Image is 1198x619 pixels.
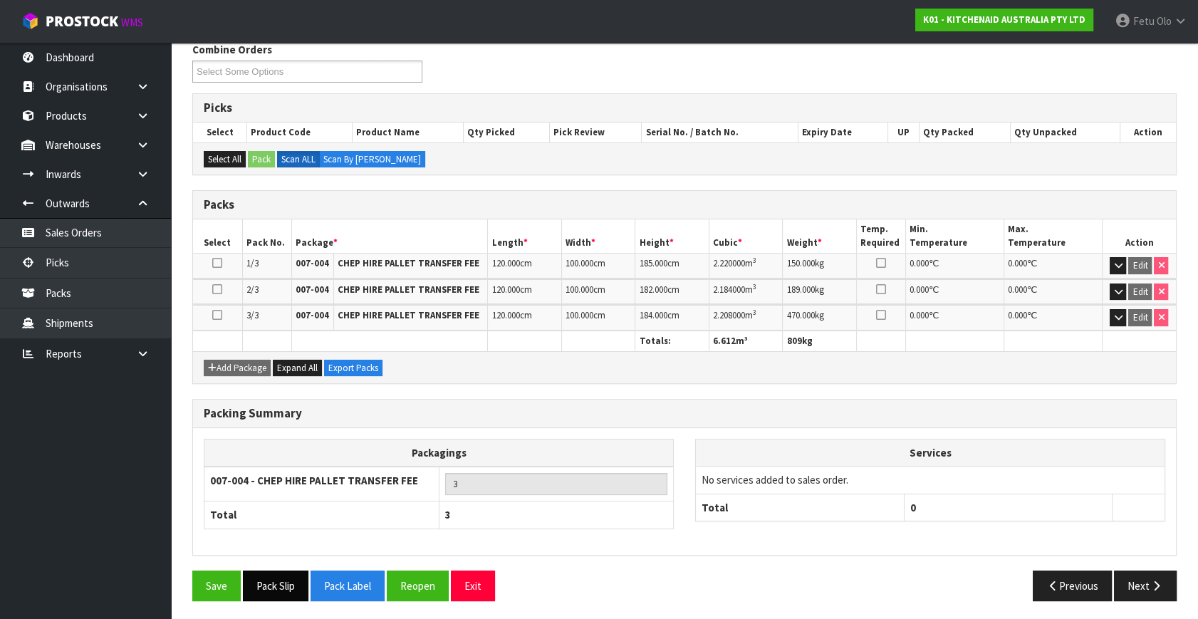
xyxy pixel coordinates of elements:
[121,16,143,29] small: WMS
[242,219,291,253] th: Pack No.
[210,474,418,487] strong: 007-004 - CHEP HIRE PALLET TRANSFER FEE
[642,123,798,142] th: Serial No. / Batch No.
[192,31,1177,612] span: Pack
[204,360,271,377] button: Add Package
[1010,123,1120,142] th: Qty Unpacked
[786,309,814,321] span: 470.000
[1120,123,1176,142] th: Action
[46,12,118,31] span: ProStock
[319,151,425,168] label: Scan By [PERSON_NAME]
[296,309,329,321] strong: 007-004
[1128,284,1152,301] button: Edit
[193,219,242,253] th: Select
[273,360,322,377] button: Expand All
[753,256,756,265] sup: 3
[491,284,519,296] span: 120.000
[635,219,709,253] th: Height
[709,279,783,304] td: m
[338,257,479,269] strong: CHEP HIRE PALLET TRANSFER FEE
[639,257,667,269] span: 185.000
[246,284,259,296] span: 2/3
[445,508,451,521] span: 3
[566,257,593,269] span: 100.000
[696,467,1165,494] td: No services added to sales order.
[277,151,320,168] label: Scan ALL
[713,309,745,321] span: 2.208000
[639,309,667,321] span: 184.000
[491,309,519,321] span: 120.000
[635,254,709,279] td: cm
[247,123,353,142] th: Product Code
[561,254,635,279] td: cm
[786,335,801,347] span: 809
[246,309,259,321] span: 3/3
[204,101,1165,115] h3: Picks
[561,279,635,304] td: cm
[324,360,382,377] button: Export Packs
[488,279,562,304] td: cm
[248,151,275,168] button: Pack
[910,501,916,514] span: 0
[204,407,1165,420] h3: Packing Summary
[1133,14,1155,28] span: Fetu
[635,331,709,351] th: Totals:
[352,123,463,142] th: Product Name
[204,501,439,529] th: Total
[387,571,449,601] button: Reopen
[1128,309,1152,326] button: Edit
[1157,14,1172,28] span: Olo
[204,151,246,168] button: Select All
[1128,257,1152,274] button: Edit
[1004,219,1102,253] th: Max. Temperature
[798,123,888,142] th: Expiry Date
[635,279,709,304] td: cm
[566,309,593,321] span: 100.000
[713,284,745,296] span: 2.184000
[639,284,667,296] span: 182.000
[709,219,783,253] th: Cubic
[713,335,736,347] span: 6.612
[21,12,39,30] img: cube-alt.png
[709,254,783,279] td: m
[696,439,1165,467] th: Services
[1008,309,1027,321] span: 0.000
[753,308,756,317] sup: 3
[786,284,814,296] span: 189.000
[783,331,857,351] th: kg
[192,42,272,57] label: Combine Orders
[888,123,920,142] th: UP
[491,257,519,269] span: 120.000
[910,284,929,296] span: 0.000
[905,219,1004,253] th: Min. Temperature
[296,284,329,296] strong: 007-004
[463,123,549,142] th: Qty Picked
[488,219,562,253] th: Length
[753,282,756,291] sup: 3
[561,305,635,330] td: cm
[296,257,329,269] strong: 007-004
[915,9,1093,31] a: K01 - KITCHENAID AUSTRALIA PTY LTD
[566,284,593,296] span: 100.000
[709,331,783,351] th: m³
[451,571,495,601] button: Exit
[786,257,814,269] span: 150.000
[696,494,904,521] th: Total
[783,305,857,330] td: kg
[1004,305,1102,330] td: ℃
[488,305,562,330] td: cm
[1114,571,1177,601] button: Next
[243,571,308,601] button: Pack Slip
[1102,219,1176,253] th: Action
[783,279,857,304] td: kg
[905,305,1004,330] td: ℃
[311,571,385,601] button: Pack Label
[1004,254,1102,279] td: ℃
[192,571,241,601] button: Save
[923,14,1085,26] strong: K01 - KITCHENAID AUSTRALIA PTY LTD
[783,254,857,279] td: kg
[193,123,247,142] th: Select
[1008,257,1027,269] span: 0.000
[277,362,318,374] span: Expand All
[291,219,488,253] th: Package
[635,305,709,330] td: cm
